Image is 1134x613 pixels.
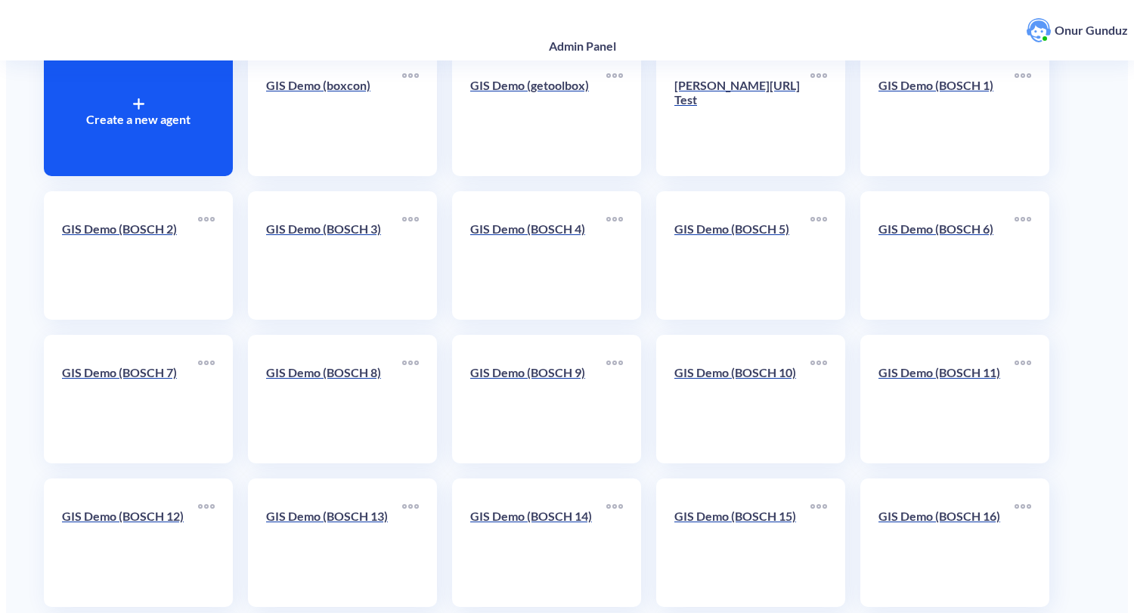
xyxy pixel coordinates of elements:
a: GIS Demo (BOSCH 3) [266,209,402,302]
p: [PERSON_NAME][URL] Test [674,78,810,107]
a: GIS Demo (BOSCH 16) [878,497,1015,589]
a: GIS Demo (getoolbox) [470,66,606,158]
a: GIS Demo (BOSCH 15) [674,497,810,589]
p: GIS Demo (BOSCH 2) [62,221,198,236]
p: GIS Demo (BOSCH 4) [470,221,606,236]
a: GIS Demo (BOSCH 12) [62,497,198,589]
a: [PERSON_NAME][URL] Test [674,66,810,158]
a: GIS Demo (BOSCH 13) [266,497,402,589]
p: Create a new agent [86,112,191,126]
a: GIS Demo (BOSCH 7) [62,353,198,445]
a: GIS Demo (boxcon) [266,66,402,158]
a: GIS Demo (BOSCH 1) [878,66,1015,158]
a: GIS Demo (BOSCH 9) [470,353,606,445]
p: GIS Demo (boxcon) [266,78,402,92]
p: Onur Gunduz [1055,22,1128,39]
p: GIS Demo (BOSCH 10) [674,365,810,379]
a: GIS Demo (BOSCH 2) [62,209,198,302]
p: GIS Demo (BOSCH 11) [878,365,1015,379]
p: GIS Demo (BOSCH 9) [470,365,606,379]
p: GIS Demo (getoolbox) [470,78,606,92]
a: GIS Demo (BOSCH 8) [266,353,402,445]
a: GIS Demo (BOSCH 4) [470,209,606,302]
a: GIS Demo (BOSCH 6) [878,209,1015,302]
p: GIS Demo (BOSCH 8) [266,365,402,379]
p: GIS Demo (BOSCH 1) [878,78,1015,92]
a: GIS Demo (BOSCH 11) [878,353,1015,445]
a: GIS Demo (BOSCH 14) [470,497,606,589]
h4: Admin Panel [549,39,616,54]
p: GIS Demo (BOSCH 15) [674,509,810,523]
img: user photo [1027,18,1051,42]
a: GIS Demo (BOSCH 10) [674,353,810,445]
p: GIS Demo (BOSCH 12) [62,509,198,523]
p: GIS Demo (BOSCH 5) [674,221,810,236]
p: GIS Demo (BOSCH 7) [62,365,198,379]
p: GIS Demo (BOSCH 13) [266,509,402,523]
p: GIS Demo (BOSCH 16) [878,509,1015,523]
p: GIS Demo (BOSCH 3) [266,221,402,236]
p: GIS Demo (BOSCH 14) [470,509,606,523]
p: GIS Demo (BOSCH 6) [878,221,1015,236]
a: GIS Demo (BOSCH 5) [674,209,810,302]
